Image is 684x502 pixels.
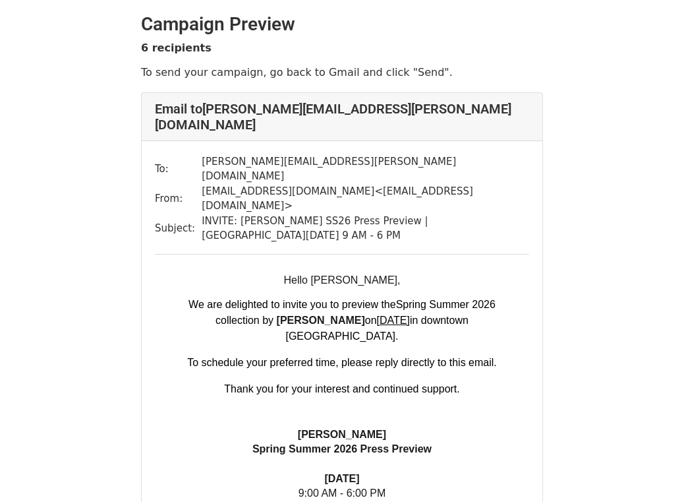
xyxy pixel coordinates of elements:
[202,184,529,214] td: [EMAIL_ADDRESS][DOMAIN_NAME] < [EMAIL_ADDRESS][DOMAIN_NAME] >
[155,184,202,214] td: From:
[285,315,468,342] span: in downtown [GEOGRAPHIC_DATA].
[141,65,543,79] p: To send your campaign, go back to Gmail and click "Send".
[187,357,497,368] span: To schedule your preferred time, please reply directly to this email.
[202,214,529,243] td: INVITE: [PERSON_NAME] SS26 Press Preview | [GEOGRAPHIC_DATA][DATE] 9 AM - 6 PM
[155,101,529,133] h4: Email to [PERSON_NAME][EMAIL_ADDRESS][PERSON_NAME][DOMAIN_NAME]
[299,487,386,499] span: 9:00 AM - 6:00 PM
[224,383,460,394] span: Thank you for your interest and continued support.
[277,315,365,326] a: [PERSON_NAME]
[155,154,202,184] td: To:
[252,443,432,455] span: Spring Summer 2026 Press Preview
[141,13,543,36] h2: Campaign Preview
[141,42,212,54] strong: 6 recipients
[202,154,529,184] td: [PERSON_NAME][EMAIL_ADDRESS][PERSON_NAME][DOMAIN_NAME]
[298,429,386,440] span: [PERSON_NAME]
[324,473,359,484] span: [DATE]
[365,315,377,326] span: on
[155,214,202,243] td: Subject:
[284,274,401,286] span: Hello [PERSON_NAME],
[215,299,496,326] span: Spring Summer 2026 collection by
[188,299,396,310] span: We are delighted to invite you to preview the
[377,315,410,326] span: [DATE]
